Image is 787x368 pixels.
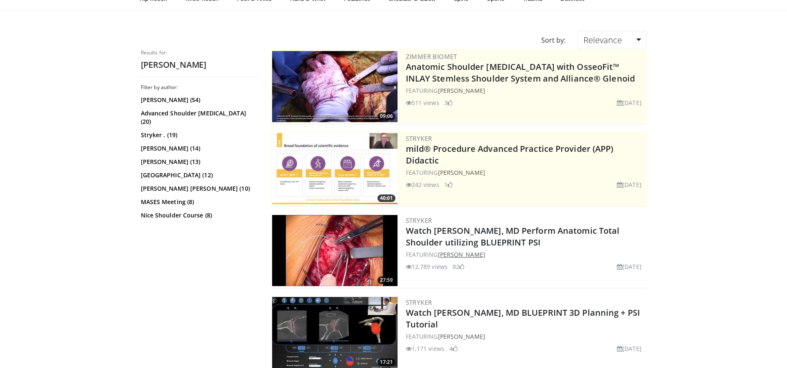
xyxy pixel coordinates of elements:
li: 1,171 views [406,344,444,353]
a: [PERSON_NAME] (13) [141,158,256,166]
div: FEATURING [406,86,645,95]
a: Anatomic Shoulder [MEDICAL_DATA] with OsseoFit™ INLAY Stemless Shoulder System and Alliance® Glenoid [406,61,635,84]
li: 511 views [406,98,439,107]
li: 3 [444,98,453,107]
a: Stryker . (19) [141,131,256,139]
li: 242 views [406,180,439,189]
h2: [PERSON_NAME] [141,59,258,70]
span: 09:06 [377,112,395,120]
a: Stryker [406,298,432,307]
li: [DATE] [617,262,642,271]
a: [PERSON_NAME] [438,332,485,340]
a: Advanced Shoulder [MEDICAL_DATA] (20) [141,109,256,126]
span: Relevance [583,34,621,46]
a: [GEOGRAPHIC_DATA] (12) [141,171,256,179]
li: [DATE] [617,180,642,189]
a: Stryker [406,134,432,143]
li: 82 [453,262,464,271]
a: Nice Shoulder Course (8) [141,211,256,220]
img: 4f822da0-6aaa-4e81-8821-7a3c5bb607c6.300x170_q85_crop-smart_upscale.jpg [272,133,397,204]
div: Sort by: [535,31,571,49]
li: [DATE] [617,344,642,353]
span: 40:01 [377,194,395,202]
a: 09:06 [272,51,397,122]
img: 59d0d6d9-feca-4357-b9cd-4bad2cd35cb6.300x170_q85_crop-smart_upscale.jpg [272,51,397,122]
div: FEATURING [406,168,645,177]
a: 40:01 [272,133,397,204]
a: MASES Meeting (8) [141,198,256,206]
p: Results for: [141,49,258,56]
a: Stryker [406,216,432,225]
a: Watch [PERSON_NAME], MD Perform Anatomic Total Shoulder utilizing BLUEPRINT PSI [406,225,620,248]
img: bbab03d7-6f27-4b2a-8d4f-fe1115612d28.300x170_q85_crop-smart_upscale.jpg [272,297,397,368]
span: 17:21 [377,358,395,366]
li: [DATE] [617,98,642,107]
li: 4 [449,344,458,353]
a: [PERSON_NAME] (54) [141,96,256,104]
a: [PERSON_NAME] [438,169,485,176]
div: FEATURING [406,250,645,259]
a: [PERSON_NAME] [PERSON_NAME] (10) [141,184,256,193]
a: mild® Procedure Advanced Practice Provider (APP) Didactic [406,143,614,166]
a: Relevance [578,31,646,49]
a: 27:59 [272,215,397,286]
a: [PERSON_NAME] [438,250,485,258]
a: Zimmer Biomet [406,52,457,61]
img: 293c6ef9-b2a3-4840-bd37-651744860220.300x170_q85_crop-smart_upscale.jpg [272,215,397,286]
h3: Filter by author: [141,84,258,91]
a: 17:21 [272,297,397,368]
a: [PERSON_NAME] [438,87,485,95]
span: 27:59 [377,276,395,284]
li: 12,789 views [406,262,448,271]
a: Watch [PERSON_NAME], MD BLUEPRINT 3D Planning + PSI Tutorial [406,307,640,330]
div: FEATURING [406,332,645,341]
li: 1 [444,180,453,189]
a: [PERSON_NAME] (14) [141,144,256,153]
